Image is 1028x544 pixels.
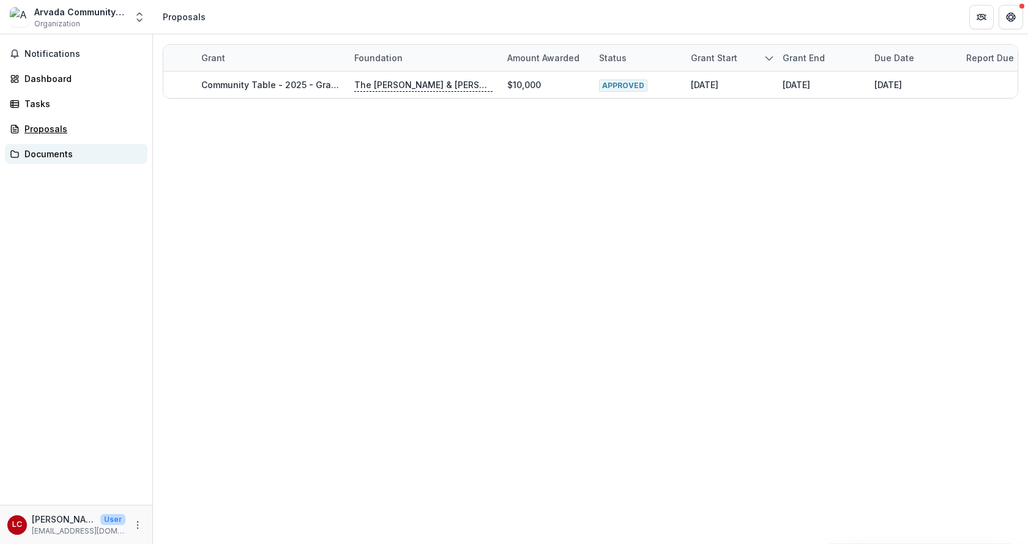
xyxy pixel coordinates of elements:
[100,514,125,525] p: User
[24,122,138,135] div: Proposals
[874,78,902,91] div: [DATE]
[158,8,210,26] nav: breadcrumb
[599,80,647,92] span: APPROVED
[34,18,80,29] span: Organization
[347,45,500,71] div: Foundation
[500,51,587,64] div: Amount awarded
[24,49,143,59] span: Notifications
[194,45,347,71] div: Grant
[764,53,774,63] svg: sorted descending
[131,5,148,29] button: Open entity switcher
[867,51,922,64] div: Due Date
[775,45,867,71] div: Grant end
[10,7,29,27] img: Arvada Community Food Bank, Inc.
[500,45,592,71] div: Amount awarded
[775,51,832,64] div: Grant end
[24,97,138,110] div: Tasks
[5,69,147,89] a: Dashboard
[34,6,126,18] div: Arvada Community Food Bank, Inc.
[130,518,145,532] button: More
[683,45,775,71] div: Grant start
[592,45,683,71] div: Status
[32,526,125,537] p: [EMAIL_ADDRESS][DOMAIN_NAME]
[5,94,147,114] a: Tasks
[969,5,994,29] button: Partners
[163,10,206,23] div: Proposals
[507,78,541,91] div: $10,000
[347,51,410,64] div: Foundation
[32,513,95,526] p: [PERSON_NAME]
[999,5,1023,29] button: Get Help
[867,45,959,71] div: Due Date
[683,51,745,64] div: Grant start
[194,51,233,64] div: Grant
[959,51,1021,64] div: Report Due
[12,521,22,529] div: Leanne Cadman
[5,144,147,164] a: Documents
[24,72,138,85] div: Dashboard
[5,119,147,139] a: Proposals
[201,80,390,90] a: Community Table - 2025 - Grant Application
[783,78,810,91] div: [DATE]
[592,51,634,64] div: Status
[5,44,147,64] button: Notifications
[24,147,138,160] div: Documents
[691,78,718,91] div: [DATE]
[354,78,493,92] p: The [PERSON_NAME] & [PERSON_NAME] Family Foundation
